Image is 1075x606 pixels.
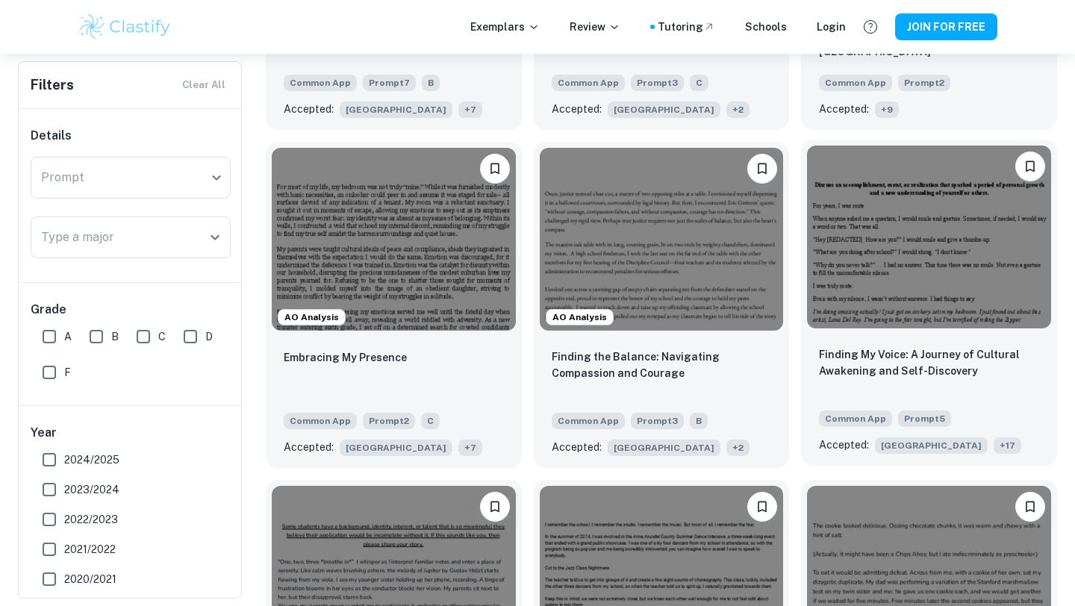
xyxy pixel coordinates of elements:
[64,481,119,498] span: 2023/2024
[875,101,899,118] span: + 9
[31,127,231,145] h6: Details
[726,101,750,118] span: + 2
[31,301,231,319] h6: Grade
[552,439,602,455] p: Accepted:
[875,437,988,454] span: [GEOGRAPHIC_DATA]
[64,541,116,557] span: 2021/2022
[608,101,720,118] span: [GEOGRAPHIC_DATA]
[31,424,231,442] h6: Year
[284,101,334,117] p: Accepted:
[745,19,787,35] a: Schools
[631,75,684,91] span: Prompt 3
[898,75,950,91] span: Prompt 2
[819,75,892,91] span: Common App
[534,142,790,468] a: AO AnalysisPlease log in to bookmark exemplarsFinding the Balance: Navigating Compassion and Cour...
[819,101,869,117] p: Accepted:
[272,148,516,331] img: undefined Common App example thumbnail: Embracing My Presence
[266,142,522,468] a: AO AnalysisPlease log in to bookmark exemplarsEmbracing My PresenceCommon AppPrompt2CAccepted:[GE...
[78,12,172,42] img: Clastify logo
[64,571,116,587] span: 2020/2021
[480,492,510,522] button: Please log in to bookmark exemplars
[747,492,777,522] button: Please log in to bookmark exemplars
[31,75,74,96] h6: Filters
[340,440,452,456] span: [GEOGRAPHIC_DATA]
[278,310,345,324] span: AO Analysis
[898,410,951,427] span: Prompt 5
[631,413,684,429] span: Prompt 3
[421,413,440,429] span: C
[64,364,71,381] span: F
[284,413,357,429] span: Common App
[690,413,708,429] span: B
[284,349,407,366] p: Embracing My Presence
[1015,492,1045,522] button: Please log in to bookmark exemplars
[158,328,166,345] span: C
[205,328,213,345] span: D
[480,154,510,184] button: Please log in to bookmark exemplars
[64,511,118,528] span: 2022/2023
[817,19,846,35] a: Login
[858,14,883,40] button: Help and Feedback
[284,439,334,455] p: Accepted:
[552,75,625,91] span: Common App
[801,142,1057,468] a: Please log in to bookmark exemplarsFinding My Voice: A Journey of Cultural Awakening and Self-Dis...
[658,19,715,35] a: Tutoring
[340,101,452,118] span: [GEOGRAPHIC_DATA]
[363,75,416,91] span: Prompt 7
[726,440,750,456] span: + 2
[552,101,602,117] p: Accepted:
[690,75,708,91] span: C
[994,437,1021,454] span: + 17
[546,310,613,324] span: AO Analysis
[570,19,620,35] p: Review
[64,328,72,345] span: A
[608,440,720,456] span: [GEOGRAPHIC_DATA]
[552,413,625,429] span: Common App
[284,75,357,91] span: Common App
[819,346,1039,379] p: Finding My Voice: A Journey of Cultural Awakening and Self-Discovery
[540,148,784,331] img: undefined Common App example thumbnail: Finding the Balance: Navigating Compassi
[458,440,482,456] span: + 7
[470,19,540,35] p: Exemplars
[64,452,119,468] span: 2024/2025
[819,410,892,427] span: Common App
[747,154,777,184] button: Please log in to bookmark exemplars
[1015,151,1045,181] button: Please log in to bookmark exemplars
[111,328,119,345] span: B
[458,101,482,118] span: + 7
[205,227,225,248] button: Open
[552,349,772,381] p: Finding the Balance: Navigating Compassion and Courage
[895,13,997,40] button: JOIN FOR FREE
[819,437,869,453] p: Accepted:
[807,146,1051,328] img: undefined Common App example thumbnail: Finding My Voice: A Journey of Cultural
[422,75,440,91] span: B
[363,413,415,429] span: Prompt 2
